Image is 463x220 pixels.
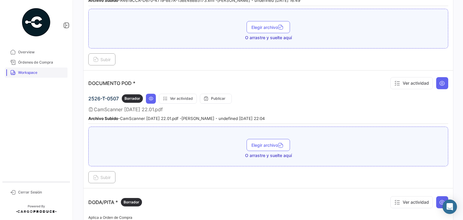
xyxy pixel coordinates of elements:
span: Cerrar Sesión [18,190,65,195]
span: Subir [93,57,111,62]
span: O arrastre y suelte aquí [245,152,292,159]
span: Elegir archivo [251,143,285,148]
span: Workspace [18,70,65,75]
span: 2526-T-0507 [88,96,119,102]
button: Publicar [200,94,232,104]
button: Subir [88,53,115,65]
b: Archivo Subido [88,116,118,121]
img: powered-by.png [21,7,51,37]
p: DODA/PITA * [88,198,142,206]
button: Ver actividad [159,94,197,104]
span: O arrastre y suelte aquí [245,35,292,41]
a: Órdenes de Compra [5,57,68,68]
a: Overview [5,47,68,57]
button: Ver actividad [390,77,433,89]
button: Subir [88,171,115,183]
button: Elegir archivo [247,21,290,33]
div: Abrir Intercom Messenger [443,200,457,214]
span: CamScanner [DATE] 22.01.pdf [94,106,163,112]
small: - CamScanner [DATE] 22.01.pdf - [PERSON_NAME] - undefined [DATE] 22:04 [88,116,265,121]
button: Elegir archivo [247,139,290,151]
span: Elegir archivo [251,25,285,30]
button: Ver actividad [390,196,433,208]
span: Órdenes de Compra [18,60,65,65]
span: Subir [93,175,111,180]
span: Borrador [124,200,139,205]
span: Borrador [124,96,140,101]
a: Workspace [5,68,68,78]
p: DOCUMENTO POD * [88,80,135,86]
span: Overview [18,49,65,55]
span: Aplica a Orden de Compra [88,215,132,220]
